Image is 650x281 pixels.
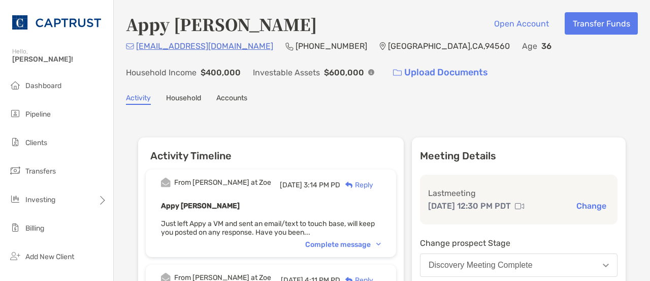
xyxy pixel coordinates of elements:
p: Household Income [126,66,197,79]
a: Activity [126,94,151,105]
img: CAPTRUST Logo [12,4,101,41]
h4: Appy [PERSON_NAME] [126,12,317,36]
p: Meeting Details [420,150,617,162]
img: button icon [393,69,402,76]
img: Reply icon [345,182,353,188]
img: dashboard icon [9,79,21,91]
span: 3:14 PM PD [304,181,340,189]
img: transfers icon [9,164,21,177]
span: Billing [25,224,44,233]
a: Household [166,94,201,105]
img: Chevron icon [376,243,381,246]
span: Just left Appy a VM and sent an email/text to touch base, will keep you posted on any response. H... [161,219,375,237]
p: Investable Assets [253,66,320,79]
img: pipeline icon [9,107,21,120]
span: Add New Client [25,252,74,261]
div: Reply [340,180,373,190]
button: Open Account [486,12,557,35]
img: Location Icon [379,42,386,50]
span: Transfers [25,167,56,176]
span: [DATE] [280,181,302,189]
span: [PERSON_NAME]! [12,55,107,64]
span: Investing [25,195,55,204]
span: Pipeline [25,110,51,119]
div: From [PERSON_NAME] at Zoe [174,178,271,187]
p: Change prospect Stage [420,237,617,249]
img: Email Icon [126,43,134,49]
p: [PHONE_NUMBER] [296,40,367,52]
img: communication type [515,202,524,210]
span: Clients [25,138,47,147]
span: Dashboard [25,81,61,90]
h6: Activity Timeline [138,137,404,162]
p: [GEOGRAPHIC_DATA] , CA , 94560 [388,40,510,52]
img: investing icon [9,193,21,205]
p: [DATE] 12:30 PM PDT [428,200,511,212]
img: Open dropdown arrow [603,264,609,267]
button: Transfer Funds [565,12,638,35]
p: $400,000 [201,66,241,79]
p: $600,000 [324,66,364,79]
p: 36 [541,40,551,52]
div: Discovery Meeting Complete [429,261,533,270]
img: add_new_client icon [9,250,21,262]
img: Info Icon [368,69,374,75]
p: [EMAIL_ADDRESS][DOMAIN_NAME] [136,40,273,52]
img: clients icon [9,136,21,148]
p: Last meeting [428,187,609,200]
b: Appy [PERSON_NAME] [161,202,240,210]
a: Accounts [216,94,247,105]
img: billing icon [9,221,21,234]
div: Complete message [305,240,381,249]
img: Phone Icon [285,42,294,50]
p: Age [522,40,537,52]
img: Event icon [161,178,171,187]
button: Change [573,201,609,211]
button: Discovery Meeting Complete [420,254,617,277]
a: Upload Documents [386,62,495,83]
